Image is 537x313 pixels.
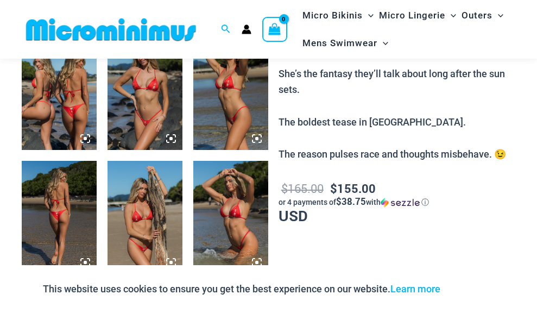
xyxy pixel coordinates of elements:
[281,180,324,196] bdi: 165.00
[108,161,182,273] img: Link Tangello 3070 Tri Top 2031 Cheeky
[300,2,376,29] a: Micro BikinisMenu ToggleMenu Toggle
[242,24,251,34] a: Account icon link
[459,2,506,29] a: OutersMenu ToggleMenu Toggle
[22,37,97,150] img: Link Tangello Bikini Tri Top Pack
[262,17,287,42] a: View Shopping Cart, empty
[108,37,182,150] img: Link Tangello 3070 Tri Top 4580 Micro
[462,2,492,29] span: Outers
[330,180,376,196] bdi: 155.00
[336,195,366,208] span: $38.75
[279,197,515,208] div: or 4 payments of with
[492,2,503,29] span: Menu Toggle
[279,179,515,223] p: USD
[193,161,268,273] img: Link Tangello 3070 Tri Top 4580 Micro
[381,198,420,208] img: Sezzle
[448,276,495,302] button: Accept
[330,180,337,196] span: $
[302,29,377,57] span: Mens Swimwear
[376,2,459,29] a: Micro LingerieMenu ToggleMenu Toggle
[193,37,268,150] img: Link Tangello 3070 Tri Top 2031 Cheeky
[379,2,445,29] span: Micro Lingerie
[22,161,97,273] img: Link Tangello 3070 Tri Top 2031 Cheeky
[22,17,200,42] img: MM SHOP LOGO FLAT
[390,283,440,295] a: Learn more
[43,281,440,297] p: This website uses cookies to ensure you get the best experience on our website.
[445,2,456,29] span: Menu Toggle
[300,29,391,57] a: Mens SwimwearMenu ToggleMenu Toggle
[363,2,374,29] span: Menu Toggle
[279,197,515,208] div: or 4 payments of$38.75withSezzle Click to learn more about Sezzle
[377,29,388,57] span: Menu Toggle
[302,2,363,29] span: Micro Bikinis
[281,180,288,196] span: $
[221,23,231,36] a: Search icon link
